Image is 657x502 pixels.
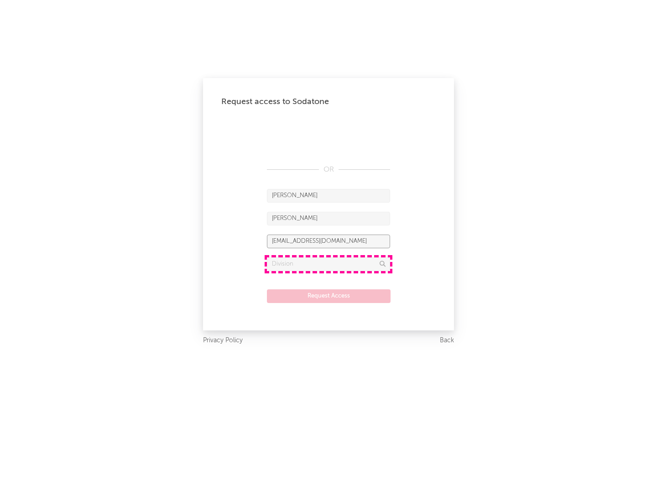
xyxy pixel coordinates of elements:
[267,212,390,225] input: Last Name
[267,257,390,271] input: Division
[440,335,454,346] a: Back
[267,189,390,203] input: First Name
[267,289,391,303] button: Request Access
[203,335,243,346] a: Privacy Policy
[221,96,436,107] div: Request access to Sodatone
[267,164,390,175] div: OR
[267,235,390,248] input: Email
